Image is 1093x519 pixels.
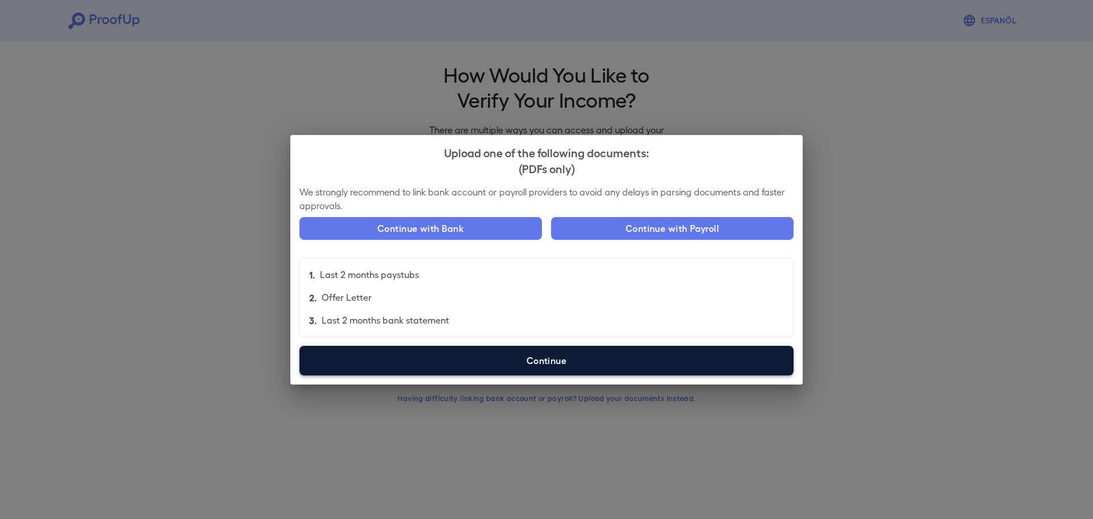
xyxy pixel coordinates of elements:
p: Offer Letter [322,291,372,304]
p: Last 2 months bank statement [322,313,449,327]
p: 1. [309,268,315,281]
button: Continue with Payroll [551,217,794,240]
p: 2. [309,291,317,304]
p: 3. [309,313,317,327]
label: Continue [299,346,794,375]
button: Continue with Bank [299,217,542,240]
div: (PDFs only) [299,160,794,176]
h2: Upload one of the following documents: [290,135,803,185]
p: Last 2 months paystubs [320,268,419,281]
p: We strongly recommend to link bank account or payroll providers to avoid any delays in parsing do... [299,185,794,212]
